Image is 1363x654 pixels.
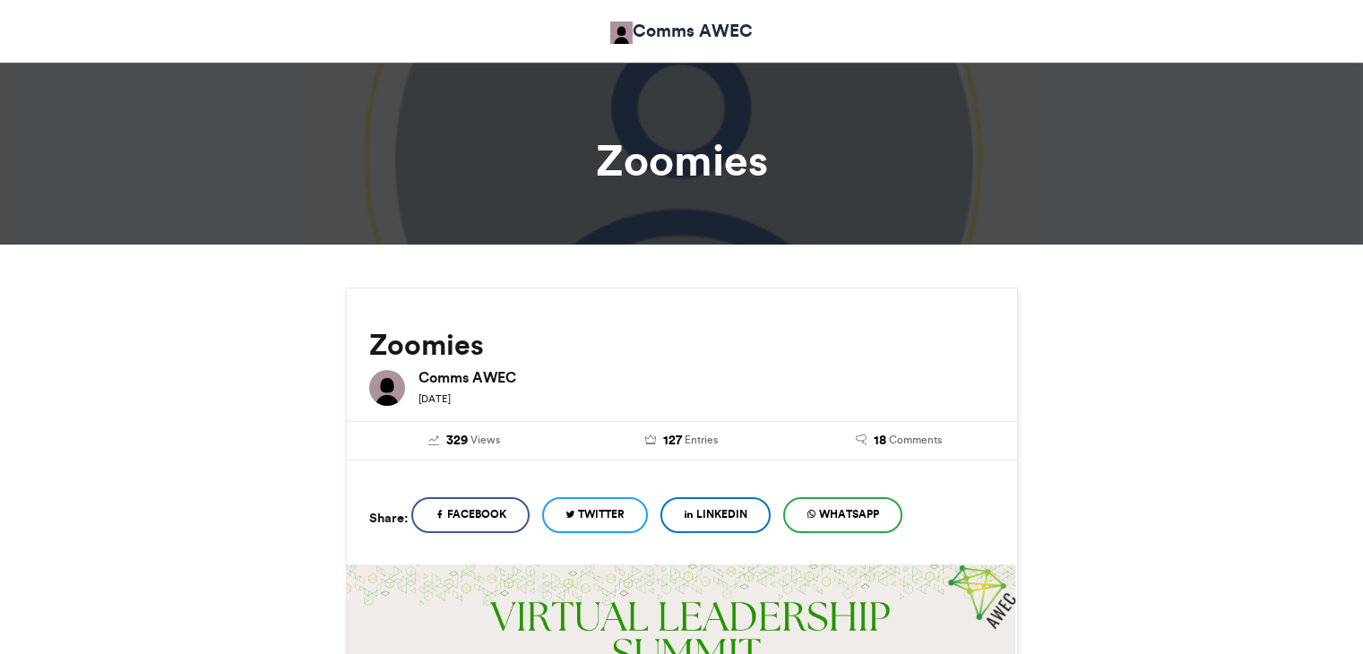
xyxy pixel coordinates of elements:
iframe: chat widget [1288,582,1345,636]
span: Facebook [447,506,506,522]
h1: Zoomies [185,139,1179,182]
span: WhatsApp [819,506,879,522]
a: Twitter [542,497,648,533]
span: 329 [446,431,468,451]
small: [DATE] [418,392,451,405]
span: Entries [685,432,718,448]
a: 329 Views [369,431,560,451]
span: Comments [889,432,942,448]
h5: Share: [369,506,408,529]
span: Twitter [578,506,625,522]
span: Views [470,432,500,448]
img: Comms AWEC [610,22,633,44]
a: 127 Entries [586,431,777,451]
h2: Zoomies [369,329,995,361]
a: WhatsApp [783,497,902,533]
span: LinkedIn [696,506,747,522]
img: Comms AWEC [369,370,405,406]
a: Facebook [411,497,530,533]
a: Comms AWEC [610,18,753,44]
span: 18 [874,431,886,451]
h6: Comms AWEC [418,370,995,384]
span: 127 [663,431,682,451]
a: LinkedIn [660,497,771,533]
a: 18 Comments [804,431,995,451]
